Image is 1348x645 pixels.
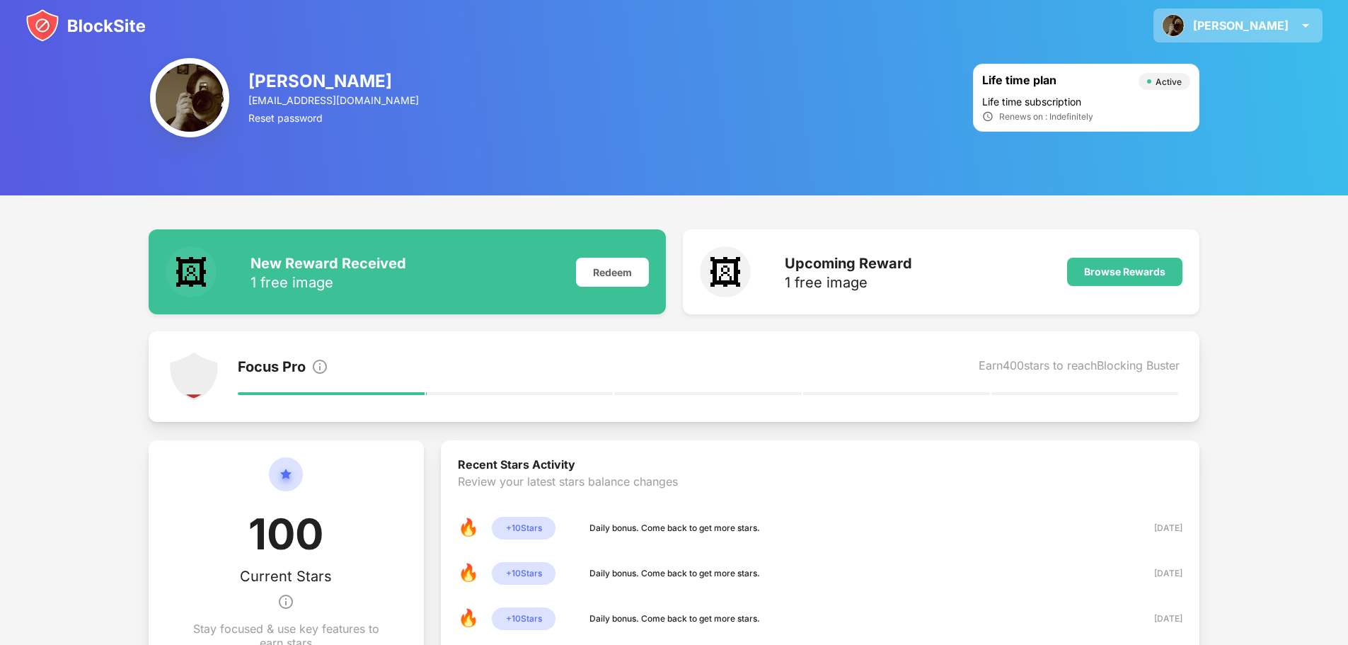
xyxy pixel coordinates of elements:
[785,275,912,290] div: 1 free image
[238,358,306,378] div: Focus Pro
[492,517,555,540] div: + 10 Stars
[458,607,480,630] div: 🔥
[1156,76,1182,87] div: Active
[166,246,217,297] div: 🖼
[785,255,912,272] div: Upcoming Reward
[250,255,406,272] div: New Reward Received
[311,358,328,375] img: info.svg
[248,112,421,124] div: Reset password
[248,71,421,91] div: [PERSON_NAME]
[458,457,1182,474] div: Recent Stars Activity
[25,8,146,42] img: blocksite-icon.svg
[1132,566,1182,581] div: [DATE]
[576,258,649,287] div: Redeem
[458,517,480,540] div: 🔥
[1162,14,1185,37] img: ACg8ocL46ogPtTAgWkK8ruQPQ1VbFADcL8sWn37HBBIDo8IlEb2QHhNM=s96-c
[1193,18,1289,33] div: [PERSON_NAME]
[240,568,332,585] div: Current Stars
[269,457,303,508] img: circle-star.svg
[168,351,219,402] img: points-level-1.svg
[492,562,555,585] div: + 10 Stars
[492,607,555,630] div: + 10 Stars
[982,110,993,122] img: clock_ic.svg
[458,562,480,585] div: 🔥
[458,474,1182,517] div: Review your latest stars balance changes
[700,246,751,297] div: 🖼
[1132,612,1182,626] div: [DATE]
[979,358,1180,378] div: Earn 400 stars to reach Blocking Buster
[589,521,760,535] div: Daily bonus. Come back to get more stars.
[1132,521,1182,535] div: [DATE]
[589,566,760,581] div: Daily bonus. Come back to get more stars.
[150,58,229,137] img: ACg8ocL46ogPtTAgWkK8ruQPQ1VbFADcL8sWn37HBBIDo8IlEb2QHhNM=s96-c
[248,94,421,106] div: [EMAIL_ADDRESS][DOMAIN_NAME]
[248,508,323,568] div: 100
[999,111,1093,122] div: Renews on : Indefinitely
[250,275,406,290] div: 1 free image
[1084,266,1165,278] div: Browse Rewards
[589,612,760,626] div: Daily bonus. Come back to get more stars.
[982,73,1131,90] div: Life time plan
[277,585,294,619] img: info.svg
[982,96,1190,108] div: Life time subscription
